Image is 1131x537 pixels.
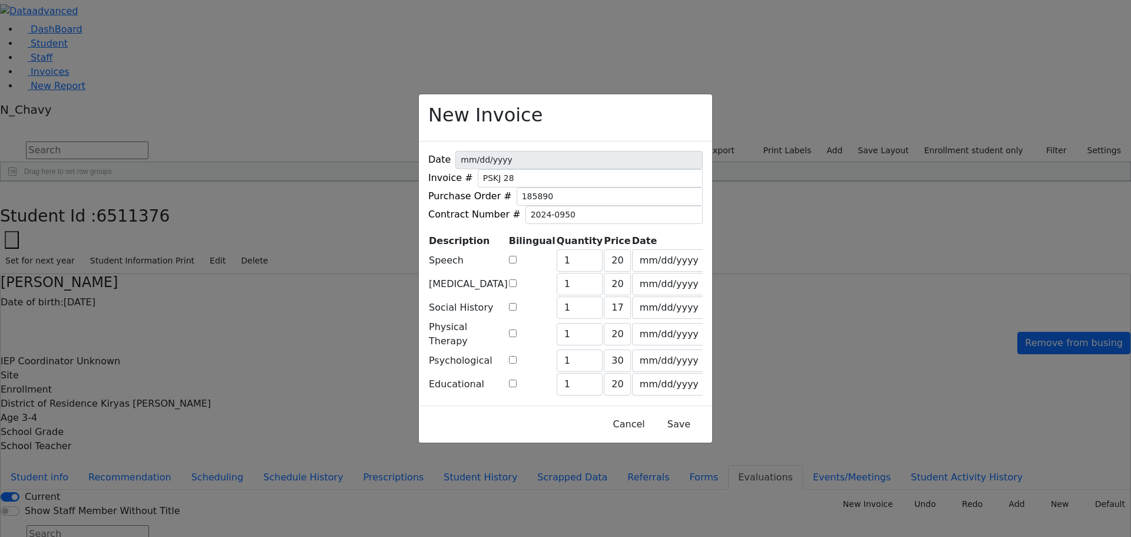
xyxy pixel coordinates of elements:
h2: New Invoice [428,104,543,126]
label: Invoice # [428,171,473,185]
th: Bilingual [508,233,556,249]
td: Educational [428,373,508,396]
td: Psychological [428,349,508,373]
button: Save [653,413,705,436]
td: Speech [428,249,508,272]
label: Date [428,153,451,167]
button: Close [606,413,653,436]
td: [MEDICAL_DATA] [428,272,508,296]
th: Date [631,233,736,249]
td: Physical Therapy [428,319,508,349]
th: Price [603,233,631,249]
td: Social History [428,296,508,319]
label: Purchase Order # [428,189,512,203]
label: Contract Number # [428,207,521,222]
th: Description [428,233,508,249]
th: Quantity [556,233,603,249]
